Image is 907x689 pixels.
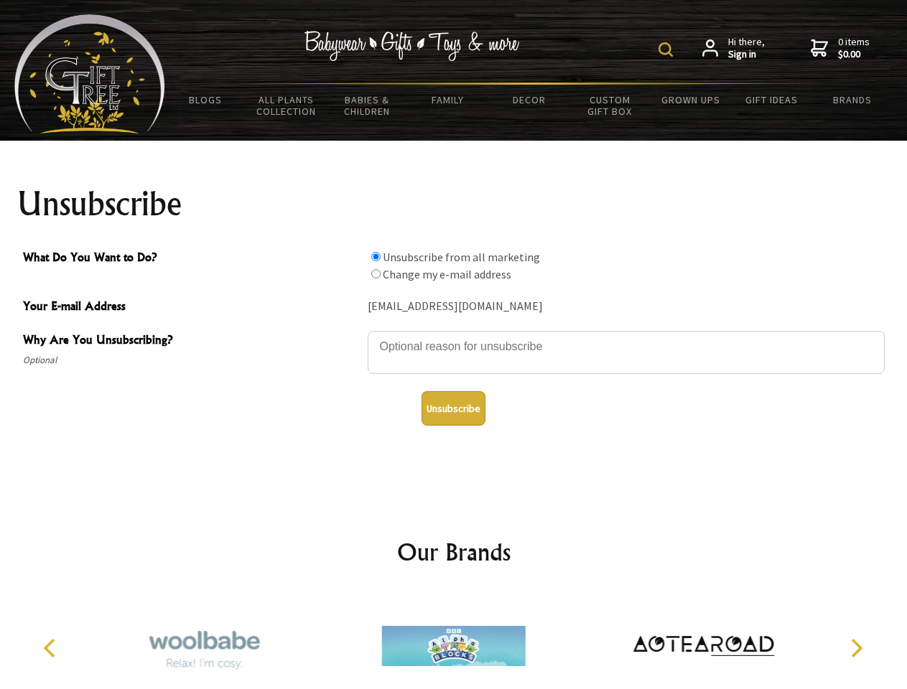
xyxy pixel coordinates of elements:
h2: Our Brands [29,535,879,569]
span: Optional [23,352,361,369]
span: Your E-mail Address [23,297,361,318]
a: Hi there,Sign in [702,36,765,61]
strong: $0.00 [838,48,870,61]
a: Gift Ideas [731,85,812,115]
span: What Do You Want to Do? [23,248,361,269]
a: BLOGS [165,85,246,115]
a: 0 items$0.00 [811,36,870,61]
a: Decor [488,85,569,115]
span: Why Are You Unsubscribing? [23,331,361,352]
span: Hi there, [728,36,765,61]
h1: Unsubscribe [17,187,890,221]
img: product search [659,42,673,57]
span: 0 items [838,35,870,61]
img: Babywear - Gifts - Toys & more [304,31,520,61]
input: What Do You Want to Do? [371,252,381,261]
label: Change my e-mail address [383,267,511,281]
button: Previous [36,632,68,664]
a: All Plants Collection [246,85,327,126]
div: [EMAIL_ADDRESS][DOMAIN_NAME] [368,296,885,318]
label: Unsubscribe from all marketing [383,250,540,264]
input: What Do You Want to Do? [371,269,381,278]
a: Babies & Children [327,85,408,126]
textarea: Why Are You Unsubscribing? [368,331,885,374]
a: Family [408,85,489,115]
a: Custom Gift Box [569,85,651,126]
a: Brands [812,85,893,115]
img: Babyware - Gifts - Toys and more... [14,14,165,133]
button: Unsubscribe [422,391,485,426]
button: Next [840,632,872,664]
a: Grown Ups [650,85,731,115]
strong: Sign in [728,48,765,61]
